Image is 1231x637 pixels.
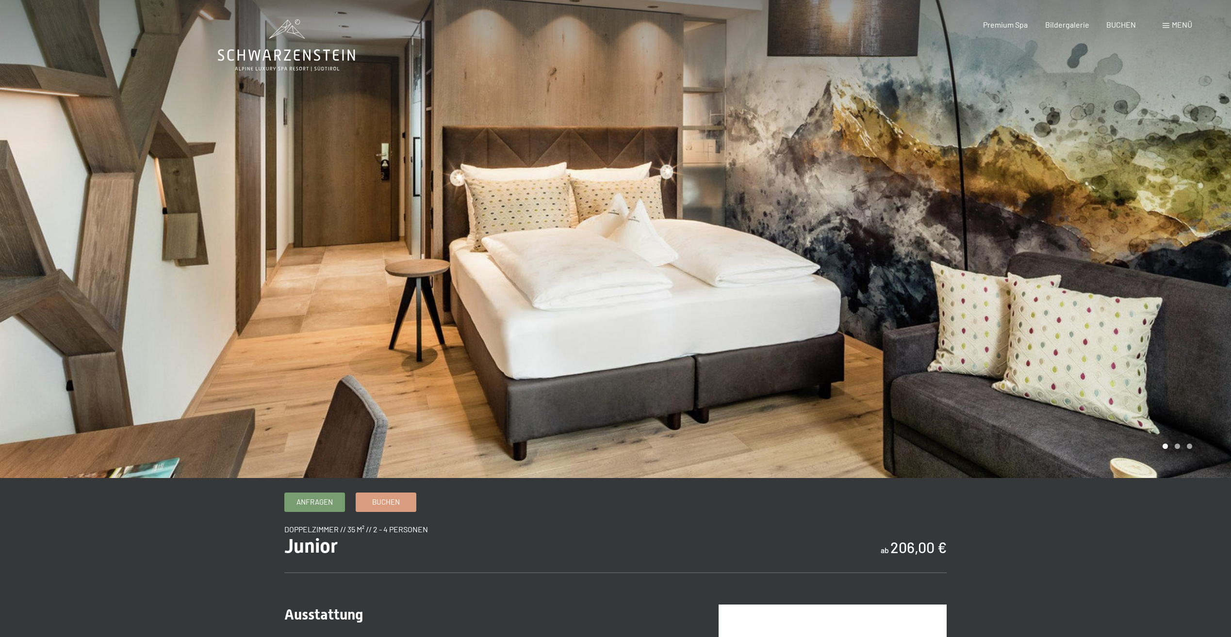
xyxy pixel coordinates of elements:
[1106,20,1136,29] a: BUCHEN
[1172,20,1192,29] span: Menü
[372,497,400,507] span: Buchen
[1045,20,1089,29] a: Bildergalerie
[890,539,947,556] b: 206,00 €
[356,493,416,511] a: Buchen
[284,535,338,557] span: Junior
[285,493,345,511] a: Anfragen
[284,525,428,534] span: Doppelzimmer // 35 m² // 2 - 4 Personen
[983,20,1028,29] a: Premium Spa
[296,497,333,507] span: Anfragen
[284,606,363,623] span: Ausstattung
[881,545,889,555] span: ab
